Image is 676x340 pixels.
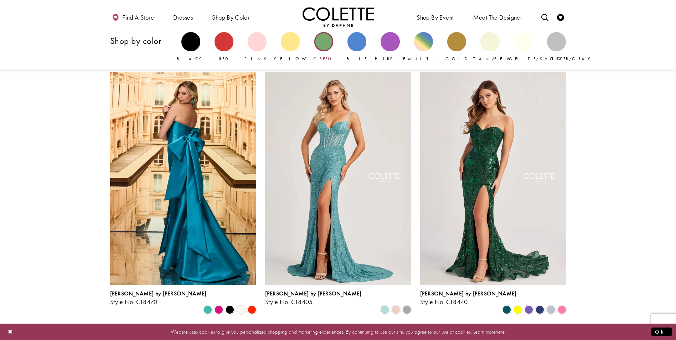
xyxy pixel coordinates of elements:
[347,32,366,62] a: Blue
[420,290,517,297] span: [PERSON_NAME] by [PERSON_NAME]
[651,327,672,336] button: Submit Dialog
[203,305,212,314] i: Turquoise
[473,56,518,62] span: Tan/Beige
[110,36,174,46] h3: Shop by color
[122,14,154,21] span: Find a store
[547,32,566,62] a: Silver/Gray
[244,56,270,62] span: Pink
[375,56,406,62] span: Purple
[408,56,439,62] span: Multi
[237,305,245,314] i: Diamond White
[248,32,267,62] a: Pink
[447,32,466,62] a: Gold
[110,290,207,297] span: [PERSON_NAME] by [PERSON_NAME]
[51,327,625,336] p: Website uses cookies to give you personalized shopping and marketing experiences. By continuing t...
[381,305,389,314] i: Sea Glass
[4,325,16,338] button: Close Dialog
[525,305,533,314] i: Violet
[414,32,433,62] a: Multi
[445,56,468,62] span: Gold
[403,305,411,314] i: Smoke
[110,298,158,306] span: Style No. CL8470
[420,298,468,306] span: Style No. CL8440
[265,298,313,306] span: Style No. CL8405
[303,7,374,27] a: Visit Home Page
[480,32,499,62] a: Tan/Beige
[502,305,511,314] i: Spruce
[415,7,455,27] span: Shop By Event
[303,7,374,27] img: Colette by Daphne
[181,32,200,62] a: Black
[177,56,205,62] span: Black
[281,32,300,62] a: Yellow
[265,290,362,297] span: [PERSON_NAME] by [PERSON_NAME]
[226,305,234,314] i: Black
[215,32,233,62] a: Red
[248,305,256,314] i: Scarlet
[173,14,193,21] span: Dresses
[381,32,399,62] a: Purple
[558,305,566,314] i: Cotton Candy
[265,290,362,305] div: Colette by Daphne Style No. CL8405
[392,305,400,314] i: Rose
[420,72,566,285] a: Visit Colette by Daphne Style No. CL8440 Page
[420,290,517,305] div: Colette by Daphne Style No. CL8440
[540,56,594,62] span: Silver/Gray
[471,7,524,27] a: Meet the designer
[219,56,228,62] span: Red
[314,32,333,62] a: Green
[514,32,533,62] a: White/Ivory
[496,328,505,335] a: here
[473,14,522,21] span: Meet the designer
[347,56,367,62] span: Blue
[265,72,411,285] a: Visit Colette by Daphne Style No. CL8405 Page
[536,305,544,314] i: Navy Blue
[215,305,223,314] i: Fuchsia
[514,305,522,314] i: Yellow
[417,14,454,21] span: Shop By Event
[110,290,207,305] div: Colette by Daphne Style No. CL8470
[171,7,195,27] span: Dresses
[507,56,566,62] span: White/Ivory
[555,7,566,27] a: Check Wishlist
[212,14,249,21] span: Shop by color
[110,72,256,285] a: Visit Colette by Daphne Style No. CL8470 Page
[210,7,251,27] span: Shop by color
[274,56,310,62] span: Yellow
[110,7,156,27] a: Find a store
[547,305,555,314] i: Ice Blue
[313,56,334,62] span: Green
[540,7,550,27] a: Toggle search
